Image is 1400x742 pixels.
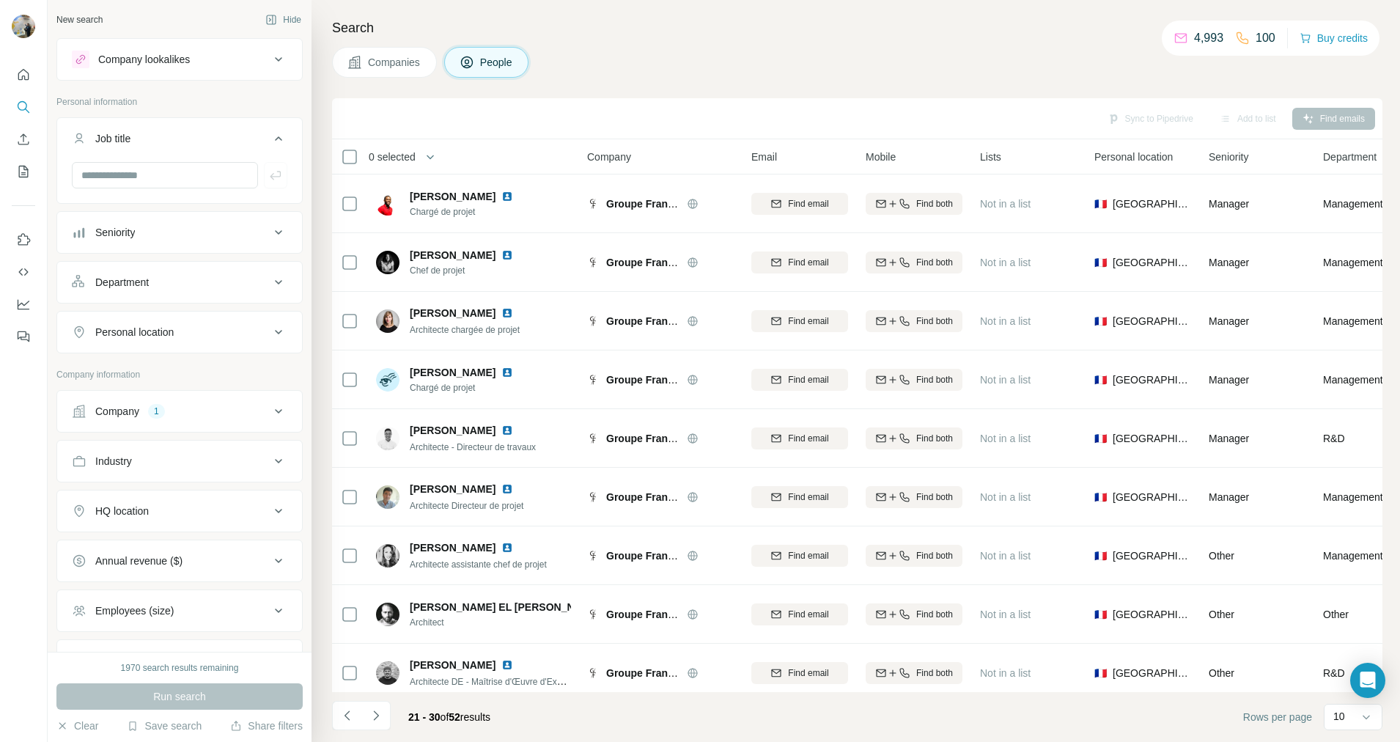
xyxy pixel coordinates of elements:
[501,659,513,671] img: LinkedIn logo
[1209,198,1249,210] span: Manager
[12,15,35,38] img: Avatar
[410,264,531,277] span: Chef de projet
[1113,196,1191,211] span: [GEOGRAPHIC_DATA]
[980,374,1031,386] span: Not in a list
[606,667,742,679] span: Groupe Franc Architectures
[866,310,962,332] button: Find both
[1323,196,1383,211] span: Management
[788,256,828,269] span: Find email
[441,711,449,723] span: of
[1333,709,1345,724] p: 10
[1094,607,1107,622] span: 🇫🇷
[127,719,202,733] button: Save search
[410,325,520,335] span: Architecte chargée de projet
[12,323,35,350] button: Feedback
[606,374,742,386] span: Groupe Franc Architectures
[866,545,962,567] button: Find both
[12,158,35,185] button: My lists
[751,369,848,391] button: Find email
[606,198,742,210] span: Groupe Franc Architectures
[866,193,962,215] button: Find both
[57,394,302,429] button: Company1
[95,603,174,618] div: Employees (size)
[980,609,1031,620] span: Not in a list
[480,55,514,70] span: People
[410,600,600,614] span: [PERSON_NAME] EL [PERSON_NAME]
[1323,548,1383,563] span: Management
[410,482,495,496] span: [PERSON_NAME]
[1209,150,1248,164] span: Seniority
[56,368,303,381] p: Company information
[1113,548,1191,563] span: [GEOGRAPHIC_DATA]
[1094,314,1107,328] span: 🇫🇷
[410,249,495,261] span: [PERSON_NAME]
[12,94,35,120] button: Search
[1323,255,1383,270] span: Management
[751,193,848,215] button: Find email
[95,554,183,568] div: Annual revenue ($)
[501,249,513,261] img: LinkedIn logo
[788,197,828,210] span: Find email
[1094,196,1107,211] span: 🇫🇷
[1256,29,1275,47] p: 100
[57,315,302,350] button: Personal location
[1209,433,1249,444] span: Manager
[410,423,495,438] span: [PERSON_NAME]
[57,643,302,678] button: Technologies
[1209,374,1249,386] span: Manager
[12,227,35,253] button: Use Surfe on LinkedIn
[501,483,513,495] img: LinkedIn logo
[606,257,742,268] span: Groupe Franc Architectures
[1243,710,1312,724] span: Rows per page
[587,433,599,444] img: Logo of Groupe Franc Architectures
[57,42,302,77] button: Company lookalikes
[12,291,35,317] button: Dashboard
[980,257,1031,268] span: Not in a list
[12,62,35,88] button: Quick start
[980,433,1031,444] span: Not in a list
[410,559,547,570] span: Architecte assistante chef de projet
[376,661,399,685] img: Avatar
[1209,315,1249,327] span: Manager
[95,504,149,518] div: HQ location
[1194,29,1223,47] p: 4,993
[606,609,742,620] span: Groupe Franc Architectures
[255,9,312,31] button: Hide
[410,616,571,629] span: Architect
[587,150,631,164] span: Company
[95,275,149,290] div: Department
[1094,548,1107,563] span: 🇫🇷
[56,95,303,109] p: Personal information
[788,666,828,680] span: Find email
[1323,150,1377,164] span: Department
[587,257,599,268] img: Logo of Groupe Franc Architectures
[376,485,399,509] img: Avatar
[410,658,495,672] span: [PERSON_NAME]
[916,197,953,210] span: Find both
[788,491,828,504] span: Find email
[1094,255,1107,270] span: 🇫🇷
[980,315,1031,327] span: Not in a list
[57,444,302,479] button: Industry
[1094,666,1107,680] span: 🇫🇷
[408,711,441,723] span: 21 - 30
[606,550,742,562] span: Groupe Franc Architectures
[587,315,599,327] img: Logo of Groupe Franc Architectures
[788,315,828,328] span: Find email
[1094,372,1107,387] span: 🇫🇷
[501,425,513,436] img: LinkedIn logo
[501,307,513,319] img: LinkedIn logo
[1323,607,1349,622] span: Other
[501,191,513,202] img: LinkedIn logo
[12,126,35,153] button: Enrich CSV
[57,593,302,628] button: Employees (size)
[866,486,962,508] button: Find both
[57,493,302,529] button: HQ location
[410,365,495,380] span: [PERSON_NAME]
[751,310,848,332] button: Find email
[57,121,302,162] button: Job title
[1323,431,1345,446] span: R&D
[606,491,742,503] span: Groupe Franc Architectures
[376,603,399,626] img: Avatar
[1113,607,1191,622] span: [GEOGRAPHIC_DATA]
